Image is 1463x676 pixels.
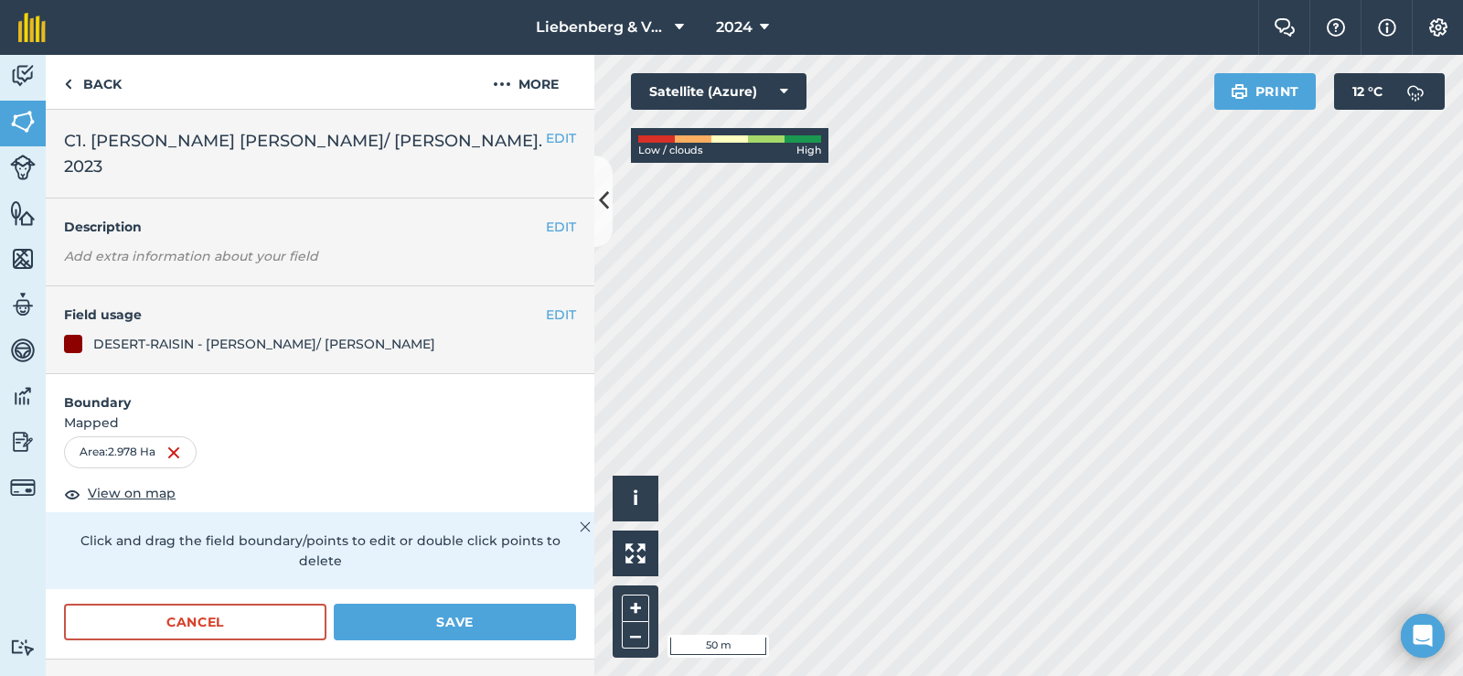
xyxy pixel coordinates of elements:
[10,337,36,364] img: svg+xml;base64,PD94bWwgdmVyc2lvbj0iMS4wIiBlbmNvZGluZz0idXRmLTgiPz4KPCEtLSBHZW5lcmF0b3I6IEFkb2JlIE...
[93,334,435,354] div: DESERT-RAISIN - [PERSON_NAME]/ [PERSON_NAME]
[580,516,591,538] img: svg+xml;base64,PHN2ZyB4bWxucz0iaHR0cDovL3d3dy53My5vcmcvMjAwMC9zdmciIHdpZHRoPSIyMiIgaGVpZ2h0PSIzMC...
[64,604,326,640] button: Cancel
[1397,73,1434,110] img: svg+xml;base64,PD94bWwgdmVyc2lvbj0iMS4wIiBlbmNvZGluZz0idXRmLTgiPz4KPCEtLSBHZW5lcmF0b3I6IEFkb2JlIE...
[10,199,36,227] img: svg+xml;base64,PHN2ZyB4bWxucz0iaHR0cDovL3d3dy53My5vcmcvMjAwMC9zdmciIHdpZHRoPSI1NiIgaGVpZ2h0PSI2MC...
[546,217,576,237] button: EDIT
[10,428,36,456] img: svg+xml;base64,PD94bWwgdmVyc2lvbj0iMS4wIiBlbmNvZGluZz0idXRmLTgiPz4KPCEtLSBHZW5lcmF0b3I6IEFkb2JlIE...
[1427,18,1449,37] img: A cog icon
[46,413,594,433] span: Mapped
[64,436,197,467] div: Area : 2.978 Ha
[64,483,80,505] img: svg+xml;base64,PHN2ZyB4bWxucz0iaHR0cDovL3d3dy53My5vcmcvMjAwMC9zdmciIHdpZHRoPSIxOCIgaGVpZ2h0PSIyNC...
[622,622,649,649] button: –
[88,483,176,503] span: View on map
[10,62,36,90] img: svg+xml;base64,PD94bWwgdmVyc2lvbj0iMS4wIiBlbmNvZGluZz0idXRmLTgiPz4KPCEtLSBHZW5lcmF0b3I6IEFkb2JlIE...
[10,108,36,135] img: svg+xml;base64,PHN2ZyB4bWxucz0iaHR0cDovL3d3dy53My5vcmcvMjAwMC9zdmciIHdpZHRoPSI1NiIgaGVpZ2h0PSI2MC...
[1334,73,1445,110] button: 12 °C
[46,374,594,413] h4: Boundary
[1401,614,1445,658] div: Open Intercom Messenger
[1231,80,1248,102] img: svg+xml;base64,PHN2ZyB4bWxucz0iaHR0cDovL3d3dy53My5vcmcvMjAwMC9zdmciIHdpZHRoPSIxOSIgaGVpZ2h0PSIyNC...
[1352,73,1383,110] span: 12 ° C
[64,305,546,325] h4: Field usage
[546,128,576,148] button: EDIT
[64,73,72,95] img: svg+xml;base64,PHN2ZyB4bWxucz0iaHR0cDovL3d3dy53My5vcmcvMjAwMC9zdmciIHdpZHRoPSI5IiBoZWlnaHQ9IjI0Ii...
[1378,16,1396,38] img: svg+xml;base64,PHN2ZyB4bWxucz0iaHR0cDovL3d3dy53My5vcmcvMjAwMC9zdmciIHdpZHRoPSIxNyIgaGVpZ2h0PSIxNy...
[10,291,36,318] img: svg+xml;base64,PD94bWwgdmVyc2lvbj0iMS4wIiBlbmNvZGluZz0idXRmLTgiPz4KPCEtLSBHZW5lcmF0b3I6IEFkb2JlIE...
[796,143,821,159] span: High
[1214,73,1317,110] button: Print
[64,248,318,264] em: Add extra information about your field
[10,155,36,180] img: svg+xml;base64,PD94bWwgdmVyc2lvbj0iMS4wIiBlbmNvZGluZz0idXRmLTgiPz4KPCEtLSBHZW5lcmF0b3I6IEFkb2JlIE...
[10,382,36,410] img: svg+xml;base64,PD94bWwgdmVyc2lvbj0iMS4wIiBlbmNvZGluZz0idXRmLTgiPz4KPCEtLSBHZW5lcmF0b3I6IEFkb2JlIE...
[10,245,36,273] img: svg+xml;base64,PHN2ZyB4bWxucz0iaHR0cDovL3d3dy53My5vcmcvMjAwMC9zdmciIHdpZHRoPSI1NiIgaGVpZ2h0PSI2MC...
[493,73,511,95] img: svg+xml;base64,PHN2ZyB4bWxucz0iaHR0cDovL3d3dy53My5vcmcvMjAwMC9zdmciIHdpZHRoPSIyMCIgaGVpZ2h0PSIyNC...
[625,543,646,563] img: Four arrows, one pointing top left, one top right, one bottom right and the last bottom left
[10,475,36,500] img: svg+xml;base64,PD94bWwgdmVyc2lvbj0iMS4wIiBlbmNvZGluZz0idXRmLTgiPz4KPCEtLSBHZW5lcmF0b3I6IEFkb2JlIE...
[10,638,36,656] img: svg+xml;base64,PD94bWwgdmVyc2lvbj0iMS4wIiBlbmNvZGluZz0idXRmLTgiPz4KPCEtLSBHZW5lcmF0b3I6IEFkb2JlIE...
[64,217,576,237] h4: Description
[536,16,667,38] span: Liebenberg & Vennote
[1325,18,1347,37] img: A question mark icon
[622,595,649,622] button: +
[334,604,576,640] button: Save
[613,476,658,521] button: i
[18,13,46,42] img: fieldmargin Logo
[46,55,140,109] a: Back
[457,55,594,109] button: More
[64,483,176,505] button: View on map
[1274,18,1296,37] img: Two speech bubbles overlapping with the left bubble in the forefront
[64,531,576,572] p: Click and drag the field boundary/points to edit or double click points to delete
[631,73,806,110] button: Satellite (Azure)
[64,128,546,179] span: C1. [PERSON_NAME] [PERSON_NAME]/ [PERSON_NAME]. 2023
[638,143,703,159] span: Low / clouds
[716,16,753,38] span: 2024
[633,487,638,510] span: i
[166,442,181,464] img: svg+xml;base64,PHN2ZyB4bWxucz0iaHR0cDovL3d3dy53My5vcmcvMjAwMC9zdmciIHdpZHRoPSIxNiIgaGVpZ2h0PSIyNC...
[546,305,576,325] button: EDIT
